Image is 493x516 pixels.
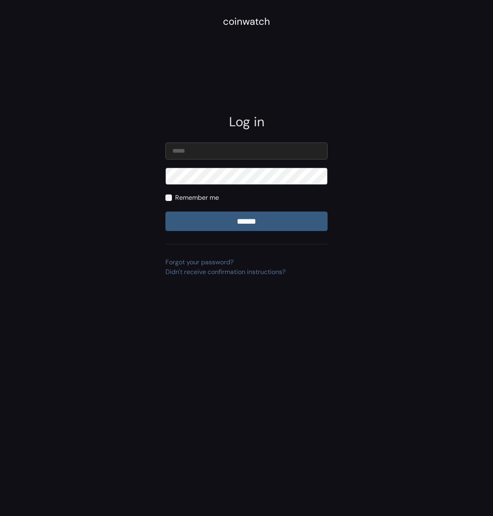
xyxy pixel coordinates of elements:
a: coinwatch [223,18,270,27]
a: Didn't receive confirmation instructions? [165,268,285,276]
label: Remember me [175,193,219,203]
a: Forgot your password? [165,258,234,266]
h2: Log in [165,114,328,130]
div: coinwatch [223,14,270,29]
